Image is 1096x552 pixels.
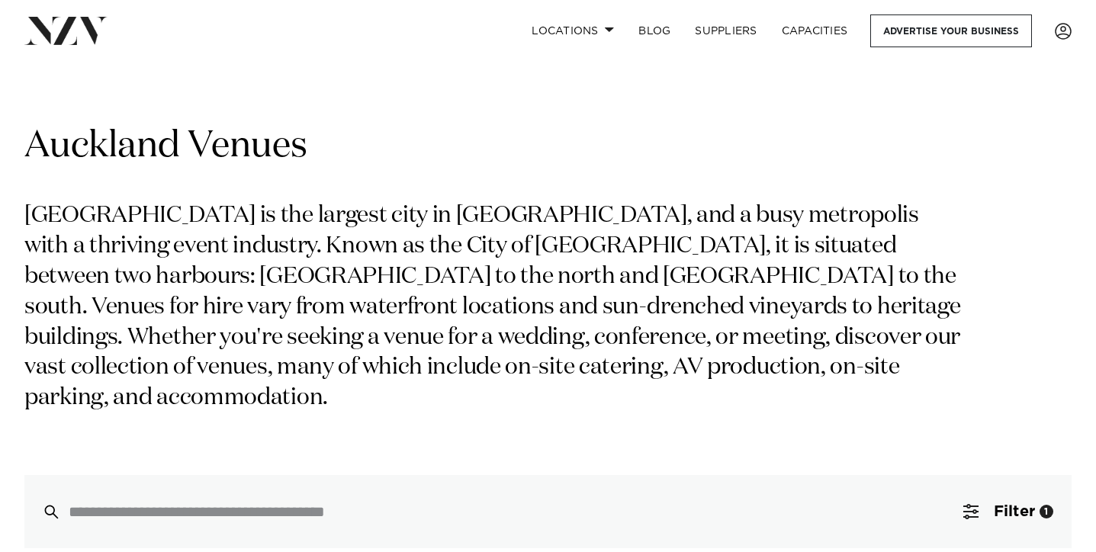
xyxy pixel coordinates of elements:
[870,14,1032,47] a: Advertise your business
[519,14,626,47] a: Locations
[24,123,1072,171] h1: Auckland Venues
[626,14,683,47] a: BLOG
[770,14,860,47] a: Capacities
[24,17,108,44] img: nzv-logo.png
[994,504,1035,519] span: Filter
[24,201,967,414] p: [GEOGRAPHIC_DATA] is the largest city in [GEOGRAPHIC_DATA], and a busy metropolis with a thriving...
[683,14,769,47] a: SUPPLIERS
[945,475,1072,548] button: Filter1
[1040,505,1053,518] div: 1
